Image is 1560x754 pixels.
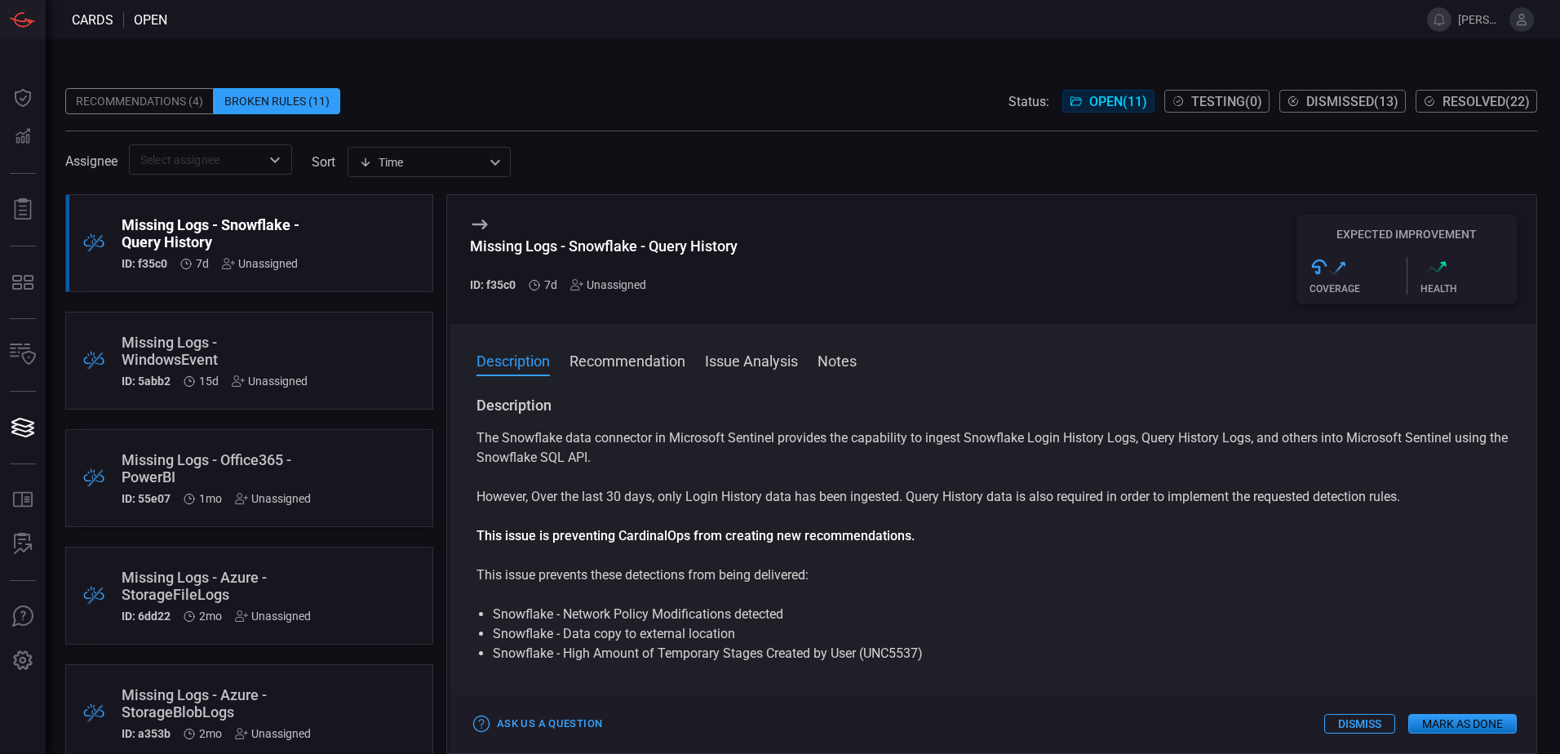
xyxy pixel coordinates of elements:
span: Aug 25, 2025 3:45 AM [199,375,219,388]
button: Ask Us a Question [470,712,606,737]
span: open [134,12,167,28]
span: Open ( 11 ) [1089,94,1147,109]
button: Mark as Done [1408,714,1517,734]
button: Recommendation [569,350,685,370]
h5: ID: 55e07 [122,492,171,505]
div: Unassigned [570,278,646,291]
div: Unassigned [235,492,311,505]
button: Reports [3,190,42,229]
div: Unassigned [235,610,311,623]
strong: This issue is preventing CardinalOps from creating new recommendations. [476,528,915,543]
p: The Snowflake data connector in Microsoft Sentinel provides the capability to ingest Snowflake Lo... [476,428,1510,468]
h3: Description [476,396,1510,415]
div: Missing Logs - Office365 - PowerBI [122,451,315,486]
div: Broken Rules (11) [214,88,340,114]
div: Missing Logs - Azure - StorageBlobLogs [122,686,315,721]
span: [PERSON_NAME].[PERSON_NAME] [1458,13,1503,26]
span: Jul 29, 2025 2:13 AM [199,492,222,505]
label: sort [312,154,335,170]
span: Sep 02, 2025 7:36 AM [544,278,557,291]
button: Ask Us A Question [3,597,42,636]
h5: ID: a353b [122,727,171,740]
span: Assignee [65,153,117,169]
h5: Expected Improvement [1296,228,1517,241]
div: Coverage [1310,283,1407,295]
div: Health [1420,283,1518,295]
div: Missing Logs - Snowflake - Query History [122,216,315,251]
span: Jul 01, 2025 3:44 AM [199,610,222,623]
span: Testing ( 0 ) [1191,94,1262,109]
button: Dashboard [3,78,42,118]
span: Cards [72,12,113,28]
span: Status: [1008,94,1049,109]
button: Rule Catalog [3,481,42,520]
p: However, Over the last 30 days, only Login History data has been ingested. Query History data is ... [476,487,1510,507]
h5: ID: f35c0 [122,257,167,270]
button: Dismissed(13) [1279,90,1406,113]
button: Preferences [3,641,42,681]
div: Unassigned [232,375,308,388]
div: Time [359,154,485,171]
div: Missing Logs - Snowflake - Query History [470,237,738,255]
button: Dismiss [1324,714,1395,734]
input: Select assignee [134,149,260,170]
div: Recommendations (4) [65,88,214,114]
div: Unassigned [235,727,311,740]
li: Snowflake - Data copy to external location [493,624,1494,644]
p: This issue prevents these detections from being delivered: [476,565,1510,585]
button: Description [476,350,550,370]
h5: ID: 6dd22 [122,610,171,623]
button: Cards [3,408,42,447]
div: Unassigned [222,257,298,270]
span: Jul 01, 2025 3:44 AM [199,727,222,740]
button: Issue Analysis [705,350,798,370]
div: Missing Logs - WindowsEvent [122,334,315,368]
button: Detections [3,118,42,157]
li: Snowflake - Network Policy Modifications detected [493,605,1494,624]
span: Sep 02, 2025 7:36 AM [196,257,209,270]
button: Open [264,149,286,171]
li: Snowflake - High Amount of Temporary Stages Created by User (UNC5537) [493,644,1494,663]
div: Missing Logs - Azure - StorageFileLogs [122,569,315,603]
button: Testing(0) [1164,90,1270,113]
h5: ID: 5abb2 [122,375,171,388]
button: ALERT ANALYSIS [3,525,42,564]
span: Resolved ( 22 ) [1443,94,1530,109]
button: Inventory [3,335,42,375]
button: Resolved(22) [1416,90,1537,113]
h5: ID: f35c0 [470,278,516,291]
button: Notes [818,350,857,370]
span: Dismissed ( 13 ) [1306,94,1398,109]
button: Open(11) [1062,90,1154,113]
button: MITRE - Detection Posture [3,263,42,302]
